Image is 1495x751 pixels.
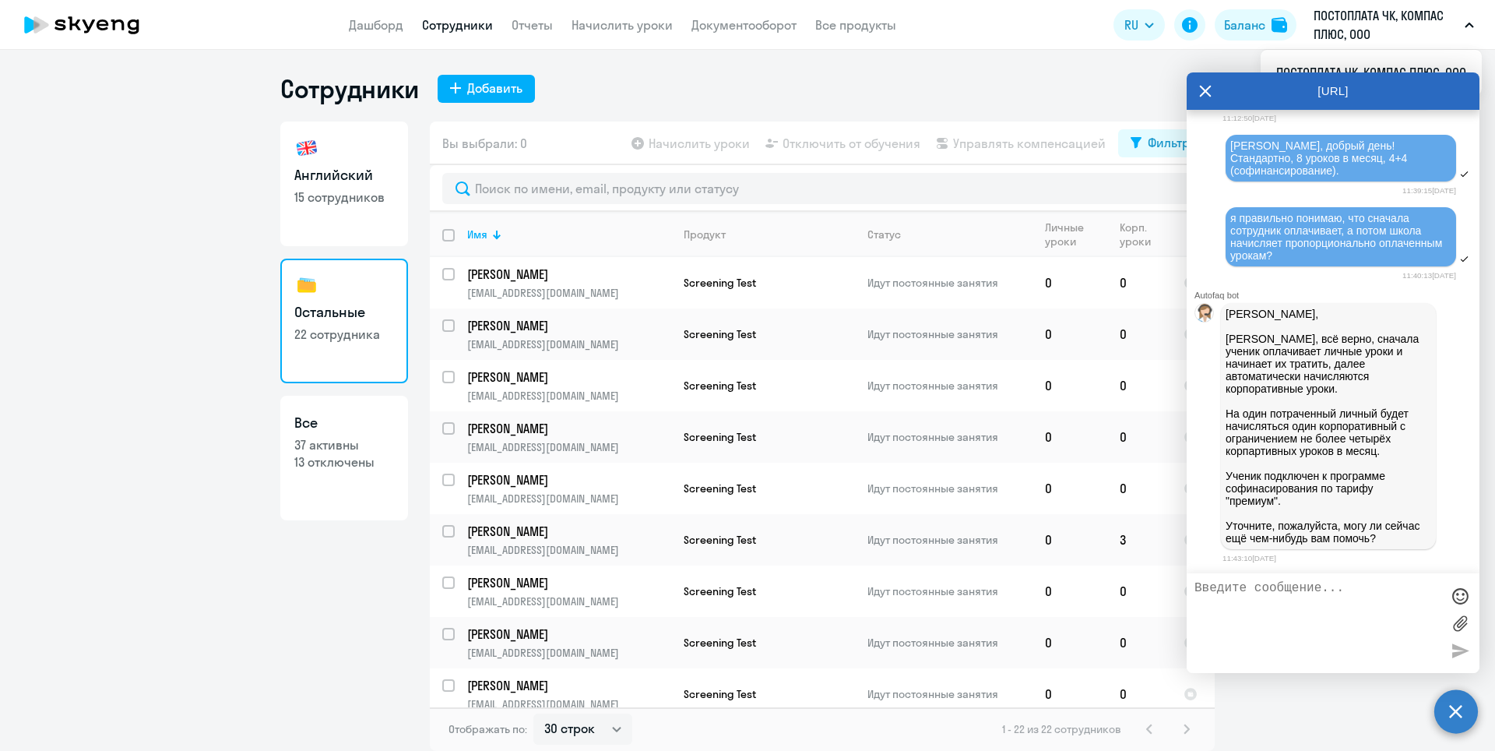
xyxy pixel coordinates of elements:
a: Все37 активны13 отключены [280,396,408,520]
p: [PERSON_NAME] [467,317,670,334]
p: Идут постоянные занятия [867,379,1032,393]
td: 0 [1032,668,1107,720]
p: [PERSON_NAME] [467,420,670,437]
a: Английский15 сотрудников [280,122,408,246]
div: Личные уроки [1045,220,1092,249]
time: 11:12:50[DATE] [1222,114,1276,122]
p: Идут постоянные занятия [867,327,1032,341]
h3: Английский [294,165,394,185]
span: Screening Test [684,327,756,341]
div: Добавить [467,79,522,97]
p: Идут постоянные занятия [867,533,1032,547]
a: Сотрудники [422,17,493,33]
time: 11:39:15[DATE] [1402,186,1456,195]
div: Имя [467,227,670,242]
p: 37 активны [294,436,394,453]
h1: Сотрудники [280,73,419,104]
a: [PERSON_NAME][EMAIL_ADDRESS][DOMAIN_NAME] [467,471,670,506]
p: Идут постоянные занятия [867,636,1032,650]
td: 0 [1032,463,1107,514]
span: Screening Test [684,379,756,393]
a: [PERSON_NAME][EMAIL_ADDRESS][DOMAIN_NAME] [467,368,670,403]
span: Screening Test [684,481,756,495]
div: Продукт [684,227,854,242]
td: 0 [1107,257,1171,309]
td: 3 [1107,514,1171,566]
span: RU [1124,16,1138,34]
p: [EMAIL_ADDRESS][DOMAIN_NAME] [467,594,670,608]
time: 11:43:10[DATE] [1222,554,1276,562]
td: 0 [1107,668,1171,720]
a: [PERSON_NAME][EMAIL_ADDRESS][DOMAIN_NAME] [467,677,670,711]
input: Поиск по имени, email, продукту или статусу [442,173,1202,204]
a: [PERSON_NAME][EMAIL_ADDRESS][DOMAIN_NAME] [467,523,670,557]
button: RU [1113,9,1165,41]
p: [EMAIL_ADDRESS][DOMAIN_NAME] [467,337,670,351]
p: [PERSON_NAME] [467,471,670,488]
span: Screening Test [684,687,756,701]
td: 0 [1032,257,1107,309]
button: Фильтр [1118,129,1202,157]
td: 0 [1032,514,1107,566]
div: Autofaq bot [1194,291,1479,300]
td: 0 [1032,360,1107,411]
img: english [294,136,319,160]
button: Добавить [438,75,535,103]
span: Вы выбрали: 0 [442,134,527,153]
td: 0 [1032,411,1107,463]
button: ПОСТОПЛАТА ЧК, КОМПАС ПЛЮС, ООО [1306,6,1482,44]
label: Лимит 10 файлов [1448,612,1472,635]
td: 0 [1032,566,1107,617]
time: 11:40:13[DATE] [1402,271,1456,280]
a: [PERSON_NAME][EMAIL_ADDRESS][DOMAIN_NAME] [467,420,670,454]
h3: Все [294,413,394,433]
a: [PERSON_NAME][EMAIL_ADDRESS][DOMAIN_NAME] [467,574,670,608]
p: [EMAIL_ADDRESS][DOMAIN_NAME] [467,543,670,557]
td: 0 [1107,617,1171,668]
td: 0 [1032,617,1107,668]
td: 0 [1107,309,1171,360]
p: [PERSON_NAME] [467,677,670,694]
span: Screening Test [684,430,756,444]
p: [EMAIL_ADDRESS][DOMAIN_NAME] [467,440,670,454]
img: others [294,273,319,298]
p: [PERSON_NAME] [467,266,670,283]
div: Корп. уроки [1120,220,1156,249]
p: ПОСТОПЛАТА ЧК, КОМПАС ПЛЮС, ООО [1314,6,1458,44]
span: Screening Test [684,636,756,650]
span: я правильно понимаю, что сначала сотрудник оплачивает, а потом школа начисляет пропорционально оп... [1230,212,1445,262]
span: Screening Test [684,584,756,598]
span: Screening Test [684,533,756,547]
p: Идут постоянные занятия [867,687,1032,701]
p: Идут постоянные занятия [867,481,1032,495]
span: Screening Test [684,276,756,290]
button: Балансbalance [1215,9,1296,41]
a: Остальные22 сотрудника [280,259,408,383]
p: [EMAIL_ADDRESS][DOMAIN_NAME] [467,646,670,660]
p: [EMAIL_ADDRESS][DOMAIN_NAME] [467,286,670,300]
p: 13 отключены [294,453,394,471]
td: 0 [1107,360,1171,411]
p: [PERSON_NAME], [PERSON_NAME], всё верно, сначала ученик оплачивает личные уроки и начинает их тра... [1226,308,1431,545]
a: Документооборот [691,17,797,33]
p: [PERSON_NAME] [467,523,670,540]
p: Идут постоянные занятия [867,276,1032,290]
div: Продукт [684,227,726,242]
h3: Остальные [294,302,394,323]
a: [PERSON_NAME][EMAIL_ADDRESS][DOMAIN_NAME] [467,626,670,660]
td: 0 [1107,411,1171,463]
a: [PERSON_NAME][EMAIL_ADDRESS][DOMAIN_NAME] [467,266,670,300]
img: balance [1272,17,1287,33]
p: 15 сотрудников [294,189,394,206]
p: 22 сотрудника [294,326,394,343]
a: Отчеты [512,17,553,33]
p: [EMAIL_ADDRESS][DOMAIN_NAME] [467,697,670,711]
p: Идут постоянные занятия [867,430,1032,444]
td: 0 [1032,309,1107,360]
td: 0 [1107,463,1171,514]
p: [PERSON_NAME] [467,574,670,591]
div: Статус [867,227,901,242]
p: [PERSON_NAME] [467,626,670,643]
div: Личные уроки [1045,220,1106,249]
